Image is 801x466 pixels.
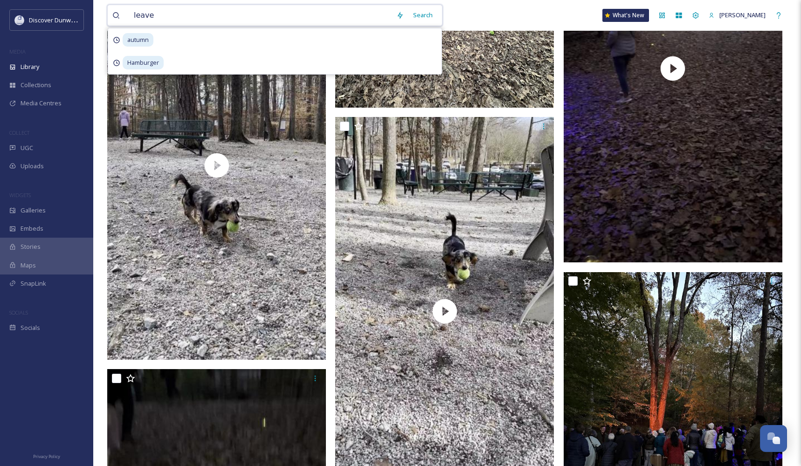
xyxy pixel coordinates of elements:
span: UGC [21,144,33,152]
span: Library [21,62,39,71]
span: autumn [123,33,153,47]
span: SOCIALS [9,309,28,316]
span: Stories [21,242,41,251]
a: [PERSON_NAME] [704,6,770,24]
span: Maps [21,261,36,270]
span: Embeds [21,224,43,233]
a: Privacy Policy [33,450,60,461]
a: What's New [602,9,649,22]
span: Privacy Policy [33,453,60,459]
span: Galleries [21,206,46,215]
span: Socials [21,323,40,332]
span: Uploads [21,162,44,171]
input: Search your library [129,5,392,26]
div: Search [408,6,437,24]
span: Media Centres [21,99,62,108]
img: 696246f7-25b9-4a35-beec-0db6f57a4831.png [15,15,24,25]
span: MEDIA [9,48,26,55]
span: [PERSON_NAME] [719,11,766,19]
span: Hamburger [123,56,164,69]
button: Open Chat [760,425,787,452]
span: COLLECT [9,129,29,136]
span: SnapLink [21,279,46,288]
span: Collections [21,81,51,89]
span: Discover Dunwoody [29,15,85,24]
span: WIDGETS [9,192,31,199]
